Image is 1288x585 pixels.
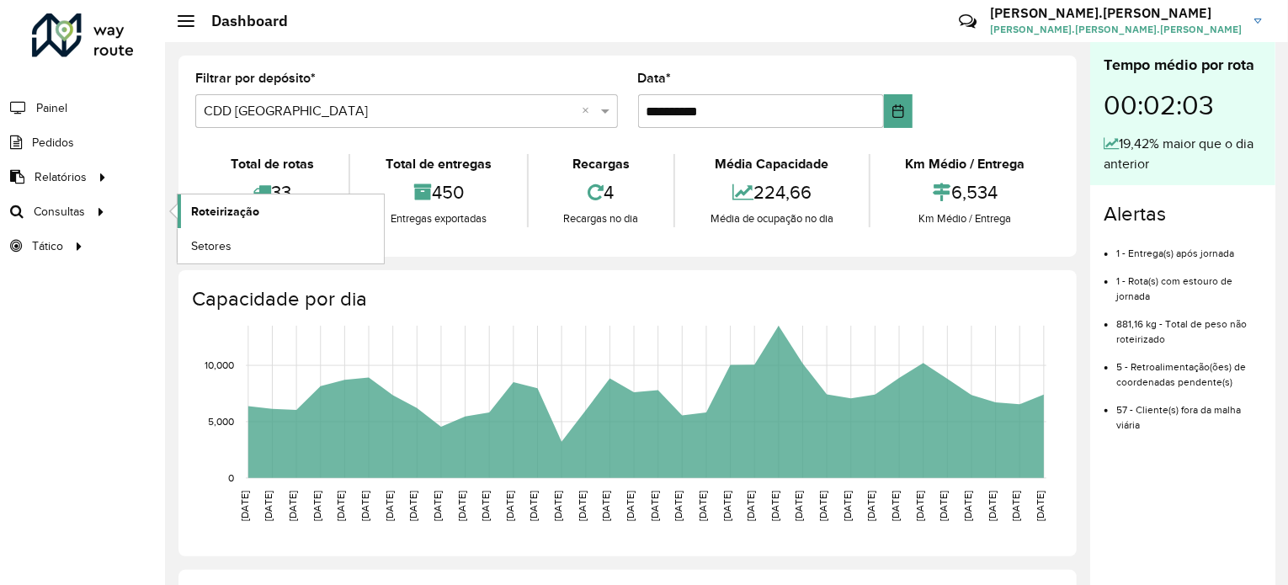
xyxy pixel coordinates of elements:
[914,491,925,521] text: [DATE]
[205,359,234,370] text: 10,000
[178,229,384,263] a: Setores
[34,203,85,221] span: Consultas
[673,491,684,521] text: [DATE]
[794,491,805,521] text: [DATE]
[432,491,443,521] text: [DATE]
[817,491,828,521] text: [DATE]
[1116,347,1262,390] li: 5 - Retroalimentação(ões) de coordenadas pendente(s)
[1035,491,1046,521] text: [DATE]
[939,491,950,521] text: [DATE]
[583,101,597,121] span: Clear all
[950,3,986,40] a: Contato Rápido
[32,237,63,255] span: Tático
[191,203,259,221] span: Roteirização
[1104,54,1262,77] div: Tempo médio por rota
[504,491,515,521] text: [DATE]
[625,491,636,521] text: [DATE]
[875,174,1056,210] div: 6,534
[987,491,998,521] text: [DATE]
[354,174,522,210] div: 450
[287,491,298,521] text: [DATE]
[533,210,669,227] div: Recargas no dia
[480,491,491,521] text: [DATE]
[178,194,384,228] a: Roteirização
[842,491,853,521] text: [DATE]
[601,491,612,521] text: [DATE]
[354,210,522,227] div: Entregas exportadas
[384,491,395,521] text: [DATE]
[990,22,1242,37] span: [PERSON_NAME].[PERSON_NAME].[PERSON_NAME]
[745,491,756,521] text: [DATE]
[192,287,1060,311] h4: Capacidade por dia
[875,210,1056,227] div: Km Médio / Entrega
[679,210,864,227] div: Média de ocupação no dia
[577,491,588,521] text: [DATE]
[679,154,864,174] div: Média Capacidade
[697,491,708,521] text: [DATE]
[990,5,1242,21] h3: [PERSON_NAME].[PERSON_NAME]
[875,154,1056,174] div: Km Médio / Entrega
[529,491,540,521] text: [DATE]
[1104,77,1262,134] div: 00:02:03
[195,68,316,88] label: Filtrar por depósito
[194,12,288,30] h2: Dashboard
[890,491,901,521] text: [DATE]
[200,174,344,210] div: 33
[335,491,346,521] text: [DATE]
[1104,134,1262,174] div: 19,42% maior que o dia anterior
[359,491,370,521] text: [DATE]
[533,154,669,174] div: Recargas
[1116,261,1262,304] li: 1 - Rota(s) com estouro de jornada
[552,491,563,521] text: [DATE]
[679,174,864,210] div: 224,66
[208,416,234,427] text: 5,000
[721,491,732,521] text: [DATE]
[354,154,522,174] div: Total de entregas
[311,491,322,521] text: [DATE]
[1104,202,1262,226] h4: Alertas
[36,99,67,117] span: Painel
[239,491,250,521] text: [DATE]
[35,168,87,186] span: Relatórios
[1116,233,1262,261] li: 1 - Entrega(s) após jornada
[638,68,672,88] label: Data
[228,472,234,483] text: 0
[1116,390,1262,433] li: 57 - Cliente(s) fora da malha viária
[1010,491,1021,521] text: [DATE]
[1116,304,1262,347] li: 881,16 kg - Total de peso não roteirizado
[200,154,344,174] div: Total de rotas
[649,491,660,521] text: [DATE]
[884,94,913,128] button: Choose Date
[32,134,74,152] span: Pedidos
[407,491,418,521] text: [DATE]
[191,237,232,255] span: Setores
[866,491,877,521] text: [DATE]
[769,491,780,521] text: [DATE]
[962,491,973,521] text: [DATE]
[263,491,274,521] text: [DATE]
[533,174,669,210] div: 4
[456,491,467,521] text: [DATE]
